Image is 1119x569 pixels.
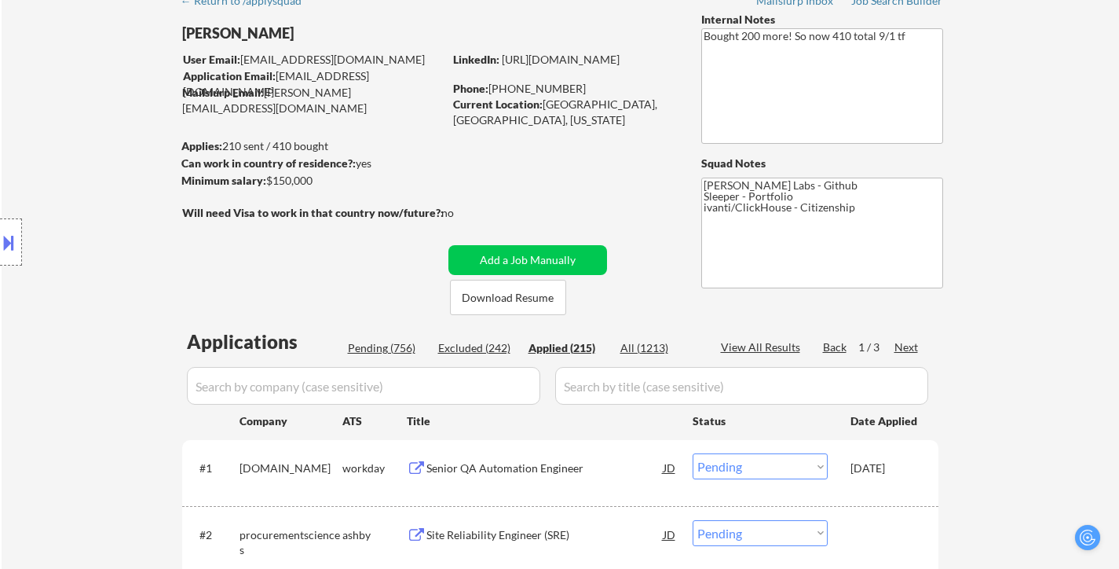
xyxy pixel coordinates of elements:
[441,205,486,221] div: no
[407,413,678,429] div: Title
[662,453,678,482] div: JD
[701,12,943,28] div: Internal Notes
[693,406,828,435] div: Status
[181,173,443,189] div: $150,000
[450,280,566,315] button: Download Resume
[183,53,240,66] strong: User Email:
[426,461,664,476] div: Senior QA Automation Engineer
[894,340,920,355] div: Next
[183,68,443,99] div: [EMAIL_ADDRESS][DOMAIN_NAME]
[858,340,894,355] div: 1 / 3
[662,520,678,549] div: JD
[183,52,443,68] div: [EMAIL_ADDRESS][DOMAIN_NAME]
[555,367,928,405] input: Search by title (case sensitive)
[453,97,675,127] div: [GEOGRAPHIC_DATA], [GEOGRAPHIC_DATA], [US_STATE]
[342,527,407,543] div: ashby
[183,69,276,83] strong: Application Email:
[342,461,407,476] div: workday
[240,461,342,476] div: [DOMAIN_NAME]
[620,340,699,356] div: All (1213)
[502,53,620,66] a: [URL][DOMAIN_NAME]
[453,82,488,95] strong: Phone:
[850,413,920,429] div: Date Applied
[187,367,540,405] input: Search by company (case sensitive)
[181,156,438,171] div: yes
[199,527,227,543] div: #2
[453,53,499,66] strong: LinkedIn:
[342,413,407,429] div: ATS
[823,340,848,355] div: Back
[182,206,444,219] strong: Will need Visa to work in that country now/future?:
[448,245,607,275] button: Add a Job Manually
[182,86,264,99] strong: Mailslurp Email:
[240,413,342,429] div: Company
[348,340,426,356] div: Pending (756)
[453,81,675,97] div: [PHONE_NUMBER]
[240,527,342,558] div: procurementsciences
[181,138,443,154] div: 210 sent / 410 bought
[453,97,543,111] strong: Current Location:
[182,24,505,43] div: [PERSON_NAME]
[701,156,943,171] div: Squad Notes
[182,85,443,116] div: [PERSON_NAME][EMAIL_ADDRESS][DOMAIN_NAME]
[721,340,805,355] div: View All Results
[199,461,227,476] div: #1
[528,340,607,356] div: Applied (215)
[850,461,920,476] div: [DATE]
[426,527,664,543] div: Site Reliability Engineer (SRE)
[438,340,517,356] div: Excluded (242)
